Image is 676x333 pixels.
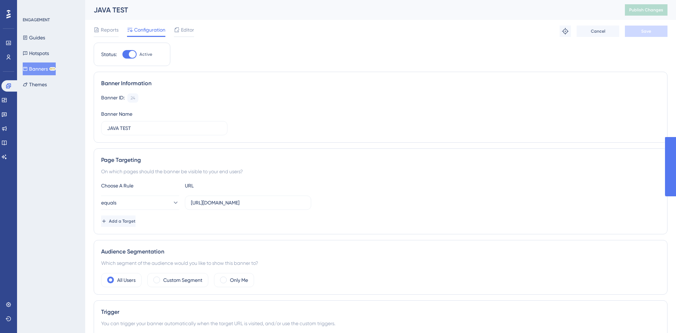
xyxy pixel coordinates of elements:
div: JAVA TEST [94,5,607,15]
div: You can trigger your banner automatically when the target URL is visited, and/or use the custom t... [101,319,660,328]
span: Save [641,28,651,34]
button: BannersBETA [23,62,56,75]
button: Publish Changes [625,4,667,16]
input: Type your Banner name [107,124,221,132]
span: Add a Target [109,218,136,224]
button: Add a Target [101,215,136,227]
div: Choose A Rule [101,181,179,190]
div: 24 [131,95,135,101]
button: Hotspots [23,47,49,60]
label: All Users [117,276,136,284]
div: Audience Segmentation [101,247,660,256]
div: Banner Name [101,110,132,118]
div: Which segment of the audience would you like to show this banner to? [101,259,660,267]
label: Only Me [230,276,248,284]
iframe: UserGuiding AI Assistant Launcher [646,305,667,326]
div: Status: [101,50,117,59]
div: URL [185,181,263,190]
button: Save [625,26,667,37]
span: Configuration [134,26,165,34]
label: Custom Segment [163,276,202,284]
div: On which pages should the banner be visible to your end users? [101,167,660,176]
span: equals [101,198,116,207]
div: Banner Information [101,79,660,88]
span: Publish Changes [629,7,663,13]
button: Cancel [577,26,619,37]
span: Active [139,51,152,57]
span: Editor [181,26,194,34]
span: Cancel [591,28,605,34]
button: equals [101,196,179,210]
input: yourwebsite.com/path [191,199,305,207]
button: Themes [23,78,47,91]
div: BETA [49,67,56,71]
div: Trigger [101,308,660,316]
span: Reports [101,26,119,34]
div: ENGAGEMENT [23,17,50,23]
div: Page Targeting [101,156,660,164]
button: Guides [23,31,45,44]
div: Banner ID: [101,93,125,103]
